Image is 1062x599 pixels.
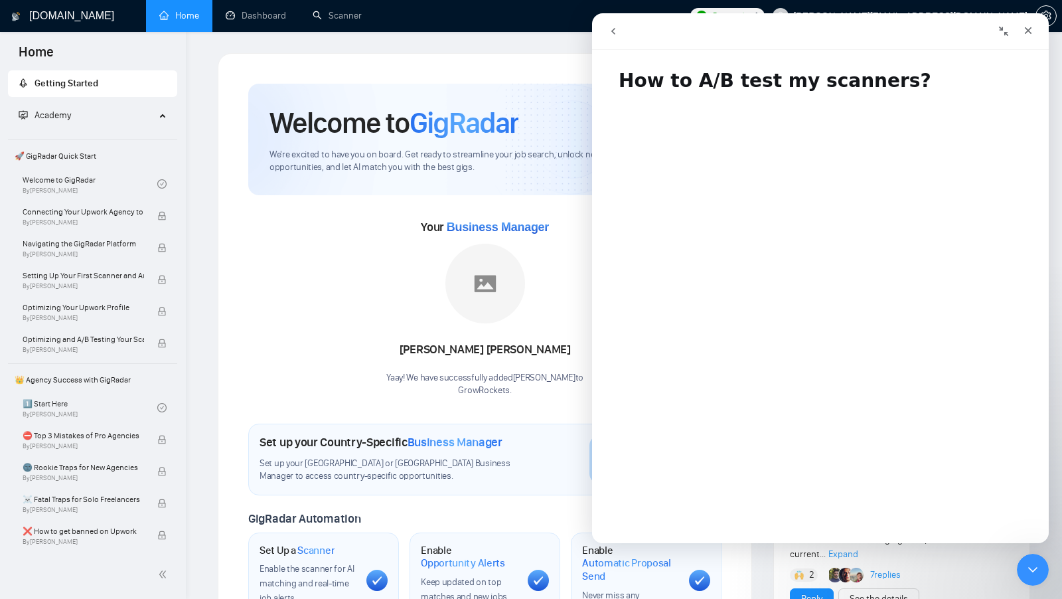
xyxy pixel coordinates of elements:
[269,149,613,174] span: We're excited to have you on board. Get ready to streamline your job search, unlock new opportuni...
[408,435,502,450] span: Business Manager
[795,570,804,580] img: 🙌
[23,474,144,482] span: By [PERSON_NAME]
[850,568,865,582] img: Joaquin Arcardini
[754,9,759,23] span: 1
[582,544,678,583] h1: Enable
[23,493,144,506] span: ☠️ Fatal Traps for Solo Freelancers
[9,143,176,169] span: 🚀 GigRadar Quick Start
[23,237,144,250] span: Navigating the GigRadar Platform
[828,549,858,560] span: Expand
[870,568,901,582] a: 7replies
[592,13,1049,543] iframe: Intercom live chat
[809,568,814,582] span: 2
[23,169,157,199] a: Welcome to GigRadarBy[PERSON_NAME]
[157,403,167,412] span: check-circle
[11,6,21,27] img: logo
[386,385,583,397] p: GrowRockets .
[23,314,144,322] span: By [PERSON_NAME]
[297,544,335,557] span: Scanner
[226,10,286,21] a: dashboardDashboard
[829,568,844,582] img: Toby Fox-Mason
[589,435,710,484] button: Contact our team
[8,70,177,97] li: Getting Started
[19,110,28,120] span: fund-projection-screen
[35,78,98,89] span: Getting Started
[421,544,517,570] h1: Enable
[157,179,167,189] span: check-circle
[445,244,525,323] img: placeholder.png
[1017,554,1049,586] iframe: Intercom live chat
[447,220,549,234] span: Business Manager
[157,211,167,220] span: lock
[157,435,167,444] span: lock
[23,333,144,346] span: Optimizing and A/B Testing Your Scanner for Better Results
[35,110,71,121] span: Academy
[23,538,144,546] span: By [PERSON_NAME]
[23,218,144,226] span: By [PERSON_NAME]
[23,442,144,450] span: By [PERSON_NAME]
[23,301,144,314] span: Optimizing Your Upwork Profile
[19,110,71,121] span: Academy
[260,458,523,483] span: Set up your [GEOGRAPHIC_DATA] or [GEOGRAPHIC_DATA] Business Manager to access country-specific op...
[1036,11,1056,21] span: setting
[23,205,144,218] span: Connecting Your Upwork Agency to GigRadar
[19,78,28,88] span: rocket
[23,393,157,422] a: 1️⃣ Start HereBy[PERSON_NAME]
[23,346,144,354] span: By [PERSON_NAME]
[9,367,176,393] span: 👑 Agency Success with GigRadar
[23,506,144,514] span: By [PERSON_NAME]
[157,467,167,476] span: lock
[313,10,362,21] a: searchScanner
[269,105,518,141] h1: Welcome to
[386,339,583,361] div: [PERSON_NAME] [PERSON_NAME]
[776,11,785,21] span: user
[23,250,144,258] span: By [PERSON_NAME]
[157,275,167,284] span: lock
[8,43,64,70] span: Home
[712,9,751,23] span: Connects:
[1035,5,1057,27] button: setting
[23,269,144,282] span: Setting Up Your First Scanner and Auto-Bidder
[260,435,502,450] h1: Set up your Country-Specific
[248,511,360,526] span: GigRadar Automation
[582,556,678,582] span: Automatic Proposal Send
[157,339,167,348] span: lock
[157,307,167,316] span: lock
[23,282,144,290] span: By [PERSON_NAME]
[157,243,167,252] span: lock
[159,10,199,21] a: homeHome
[23,461,144,474] span: 🌚 Rookie Traps for New Agencies
[157,499,167,508] span: lock
[386,372,583,397] div: Yaay! We have successfully added [PERSON_NAME] to
[158,568,171,581] span: double-left
[260,544,335,557] h1: Set Up a
[696,11,707,21] img: upwork-logo.png
[1035,11,1057,21] a: setting
[421,556,505,570] span: Opportunity Alerts
[157,531,167,540] span: lock
[23,525,144,538] span: ❌ How to get banned on Upwork
[23,429,144,442] span: ⛔ Top 3 Mistakes of Pro Agencies
[410,105,518,141] span: GigRadar
[421,220,549,234] span: Your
